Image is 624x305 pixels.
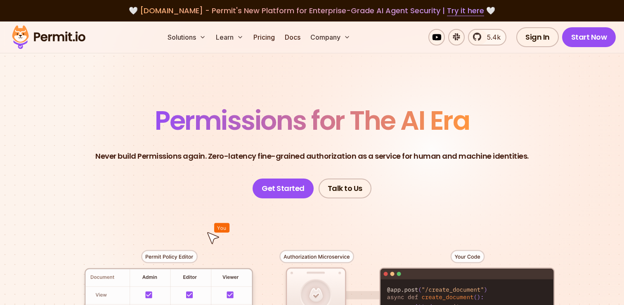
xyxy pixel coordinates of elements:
button: Company [307,29,354,45]
div: 🤍 🤍 [20,5,604,17]
p: Never build Permissions again. Zero-latency fine-grained authorization as a service for human and... [95,150,529,162]
span: Permissions for The AI Era [155,102,469,139]
a: Try it here [447,5,484,16]
button: Learn [213,29,247,45]
a: Start Now [562,27,616,47]
a: Get Started [253,179,314,198]
button: Solutions [164,29,209,45]
a: Docs [281,29,304,45]
img: Permit logo [8,23,89,51]
a: Pricing [250,29,278,45]
span: 5.4k [482,32,501,42]
span: [DOMAIN_NAME] - Permit's New Platform for Enterprise-Grade AI Agent Security | [140,5,484,16]
a: Sign In [516,27,559,47]
a: 5.4k [468,29,506,45]
a: Talk to Us [319,179,371,198]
